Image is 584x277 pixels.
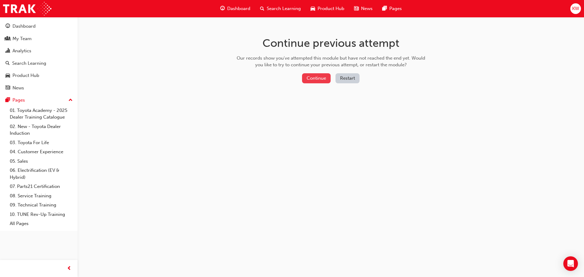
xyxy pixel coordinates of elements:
[389,5,402,12] span: Pages
[12,85,24,92] div: News
[572,5,579,12] span: KW
[2,95,75,106] button: Pages
[255,2,306,15] a: search-iconSearch Learning
[67,265,71,272] span: prev-icon
[12,35,32,42] div: My Team
[260,5,264,12] span: search-icon
[7,122,75,138] a: 02. New - Toyota Dealer Induction
[12,60,46,67] div: Search Learning
[2,70,75,81] a: Product Hub
[215,2,255,15] a: guage-iconDashboard
[7,166,75,182] a: 06. Electrification (EV & Hybrid)
[349,2,377,15] a: news-iconNews
[311,5,315,12] span: car-icon
[318,5,344,12] span: Product Hub
[382,5,387,12] span: pages-icon
[7,157,75,166] a: 05. Sales
[7,200,75,210] a: 09. Technical Training
[227,5,250,12] span: Dashboard
[7,138,75,147] a: 03. Toyota For Life
[354,5,359,12] span: news-icon
[267,5,301,12] span: Search Learning
[2,82,75,94] a: News
[361,5,373,12] span: News
[5,73,10,78] span: car-icon
[2,21,75,32] a: Dashboard
[7,147,75,157] a: 04. Customer Experience
[335,73,360,83] button: Restart
[235,36,427,50] h1: Continue previous attempt
[68,96,73,104] span: up-icon
[377,2,407,15] a: pages-iconPages
[5,85,10,91] span: news-icon
[7,191,75,201] a: 08. Service Training
[5,48,10,54] span: chart-icon
[235,55,427,68] div: Our records show you've attempted this module but have not reached the end yet. Would you like to...
[5,36,10,42] span: people-icon
[5,61,10,66] span: search-icon
[7,106,75,122] a: 01. Toyota Academy - 2025 Dealer Training Catalogue
[2,45,75,57] a: Analytics
[5,24,10,29] span: guage-icon
[7,210,75,219] a: 10. TUNE Rev-Up Training
[306,2,349,15] a: car-iconProduct Hub
[3,2,51,16] img: Trak
[7,182,75,191] a: 07. Parts21 Certification
[12,72,39,79] div: Product Hub
[302,73,331,83] button: Continue
[7,219,75,228] a: All Pages
[570,3,581,14] button: KW
[12,97,25,104] div: Pages
[5,98,10,103] span: pages-icon
[220,5,225,12] span: guage-icon
[2,33,75,44] a: My Team
[2,58,75,69] a: Search Learning
[563,256,578,271] div: Open Intercom Messenger
[2,19,75,95] button: DashboardMy TeamAnalyticsSearch LearningProduct HubNews
[12,23,36,30] div: Dashboard
[12,47,31,54] div: Analytics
